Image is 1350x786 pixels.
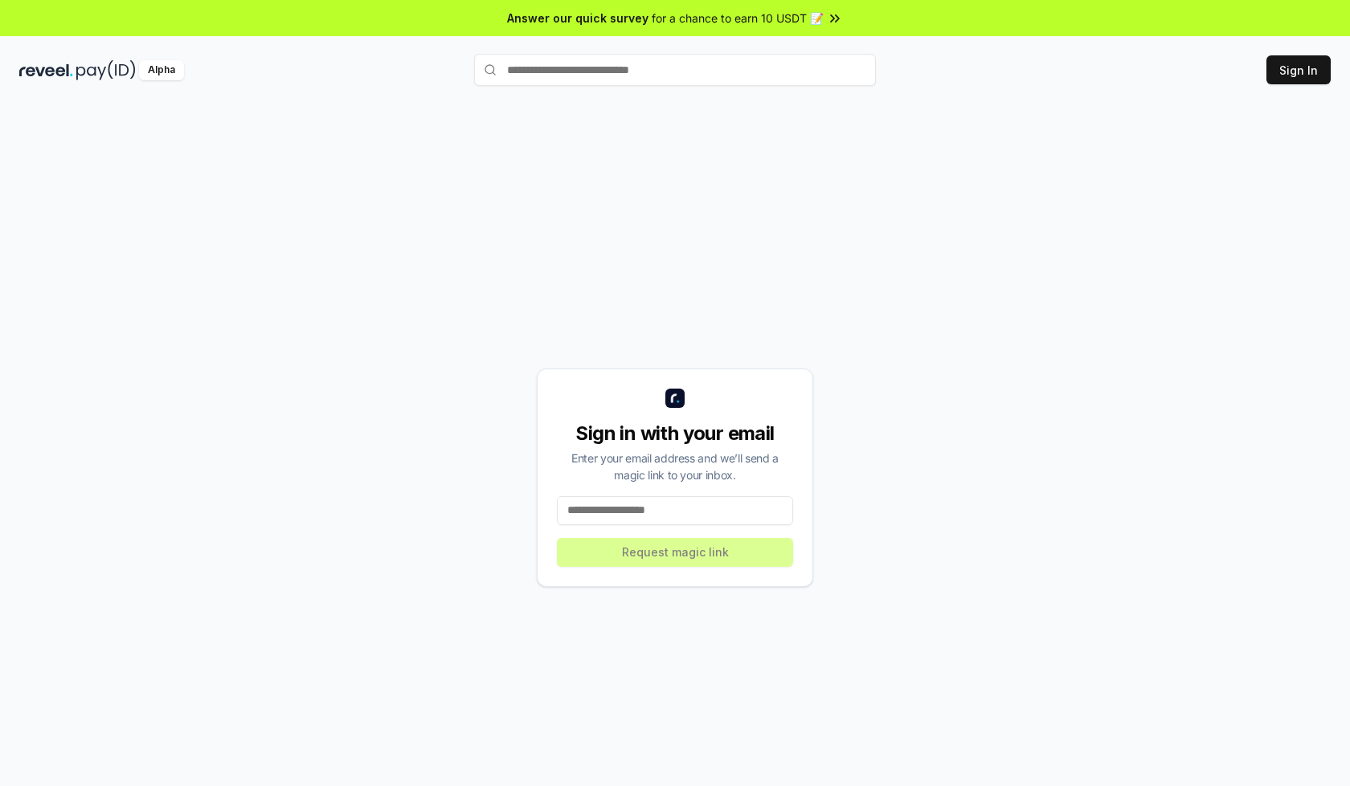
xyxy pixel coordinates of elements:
[507,10,648,26] span: Answer our quick survey
[665,389,685,408] img: logo_small
[76,60,136,80] img: pay_id
[1266,55,1331,84] button: Sign In
[652,10,824,26] span: for a chance to earn 10 USDT 📝
[19,60,73,80] img: reveel_dark
[557,421,793,446] div: Sign in with your email
[557,450,793,483] div: Enter your email address and we’ll send a magic link to your inbox.
[139,60,184,80] div: Alpha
